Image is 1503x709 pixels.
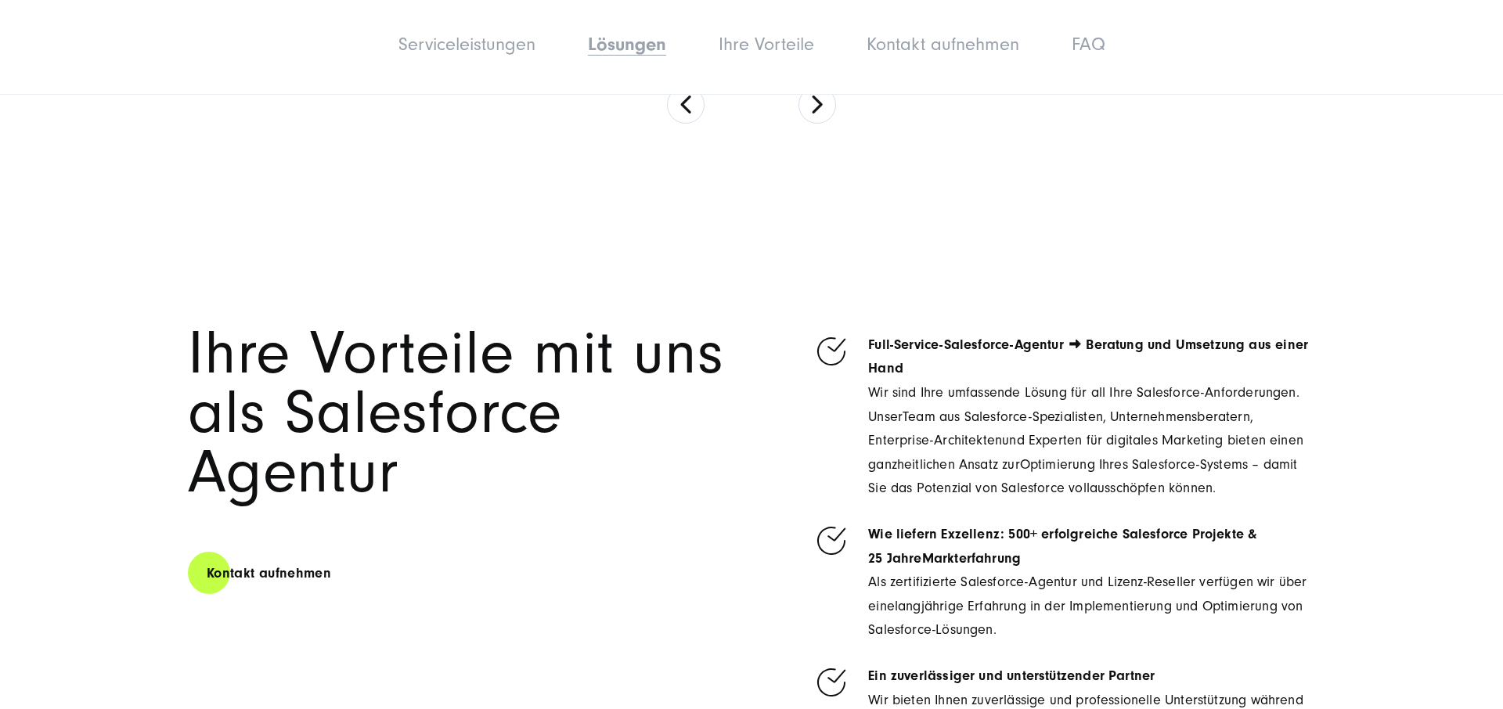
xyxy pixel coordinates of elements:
a: Kontakt aufnehmen [188,551,350,596]
a: Kontakt aufnehmen [867,34,1019,55]
a: FAQ [1072,34,1105,55]
a: Serviceleistungen [398,34,535,55]
a: Lösungen [588,34,666,55]
span: langjährige Erfahrung in der Implementierung und Optimierung von Salesforce- [868,598,1303,639]
a: Ihre Vorteile [719,34,814,55]
span: Ihre Vorteile mit uns als Salesforce Agentur [188,319,724,507]
button: Next [798,86,836,124]
span: ausschöpfen können. [1090,480,1216,496]
span: und Experten für digitales Marketing bieten einen ganzheitlichen Ansatz zur [868,432,1303,473]
button: Previous [667,86,705,124]
span: Wie liefern Exzellenz: 500+ erfolgreiche Salesforce Projekte & 25 Jahre [868,526,1256,567]
span: Full-Service-Salesforce-Agentur 🠚 Beratung und Umsetzung aus einer Hand [868,337,1308,377]
span: Optimierung Ihres Salesforce-Systems – damit Sie das Potenzial von Salesforce voll [868,456,1297,497]
strong: Ein zuverlässiger und unterstützender Partner [868,668,1155,684]
span: Lösungen. [935,621,997,638]
span: Team aus Salesforce-Spezialisten, Unternehmensberatern, Enterprise-Architekten [868,408,1253,449]
span: Wir sind Ihre umfassende Lösung für all Ihre Salesforce-Anforderungen. Unser [868,384,1299,425]
strong: Markterfahrung [922,550,1022,567]
span: Als zertifizierte Salesforce-Agentur und Lizenz-Reseller verfügen wir über eine [868,574,1307,614]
